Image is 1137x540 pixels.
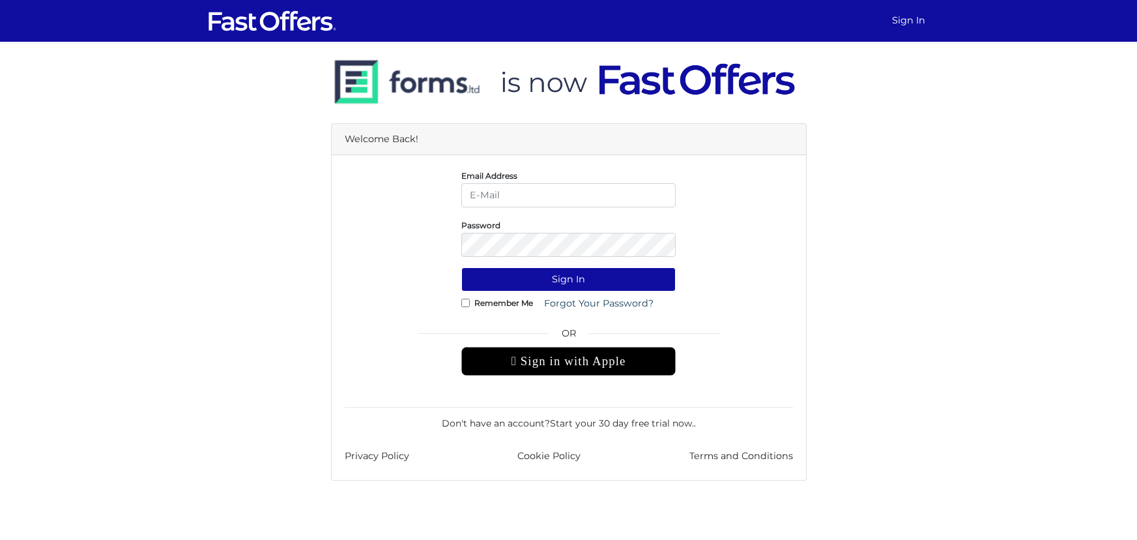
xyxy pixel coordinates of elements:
a: Cookie Policy [517,449,581,464]
a: Start your 30 day free trial now. [550,417,694,429]
div: Welcome Back! [332,124,806,155]
button: Sign In [461,267,676,292]
div: Don't have an account? . [345,407,793,430]
label: Remember Me [474,301,533,305]
a: Forgot Your Password? [536,292,662,316]
input: E-Mail [461,183,676,207]
a: Sign In [887,8,930,33]
a: Privacy Policy [345,449,409,464]
label: Password [461,224,500,227]
a: Terms and Conditions [689,449,793,464]
span: OR [461,326,676,347]
div: Sign in with Apple [461,347,676,376]
label: Email Address [461,174,517,177]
